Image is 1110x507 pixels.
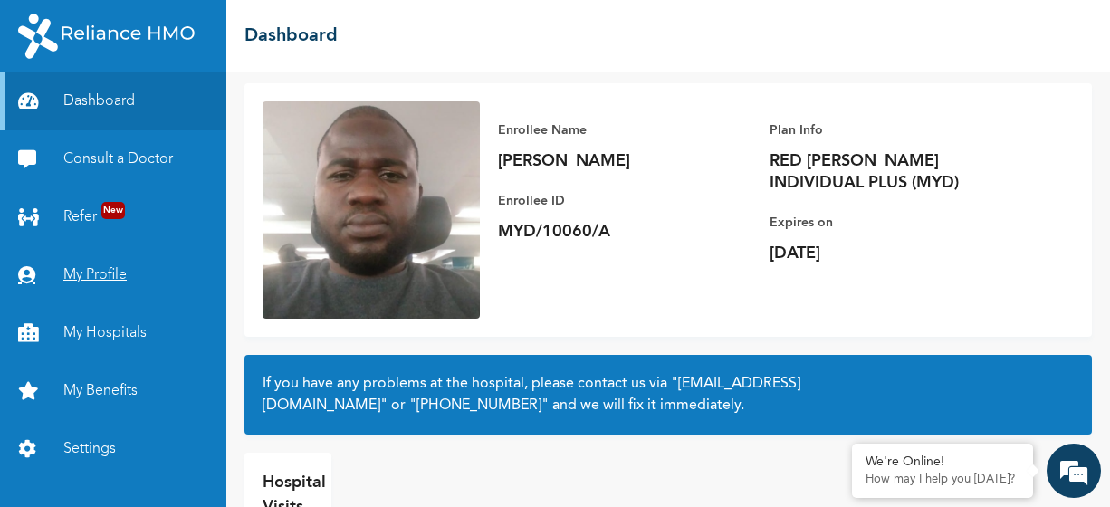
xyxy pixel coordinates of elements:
[101,202,125,219] span: New
[409,398,549,413] a: "[PHONE_NUMBER]"
[498,190,751,212] p: Enrollee ID
[263,373,1074,416] h2: If you have any problems at the hospital, please contact us via or and we will fix it immediately.
[498,221,751,243] p: MYD/10060/A
[263,101,480,319] img: Enrollee
[498,150,751,172] p: [PERSON_NAME]
[866,473,1019,487] p: How may I help you today?
[244,23,338,50] h2: Dashboard
[866,454,1019,470] div: We're Online!
[18,14,195,59] img: RelianceHMO's Logo
[770,243,1023,264] p: [DATE]
[498,120,751,141] p: Enrollee Name
[770,150,1023,194] p: RED [PERSON_NAME] INDIVIDUAL PLUS (MYD)
[770,212,1023,234] p: Expires on
[770,120,1023,141] p: Plan Info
